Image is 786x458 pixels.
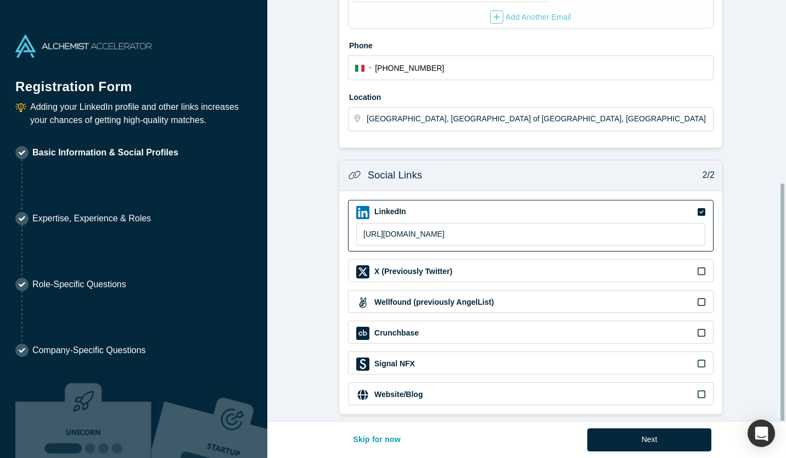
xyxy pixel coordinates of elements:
[356,265,369,278] img: X (Previously Twitter) icon
[32,146,178,159] p: Basic Information & Social Profiles
[373,389,423,400] label: Website/Blog
[368,168,422,183] h3: Social Links
[348,321,714,344] div: Crunchbase iconCrunchbase
[356,388,369,401] img: Website/Blog icon
[367,108,712,131] input: Enter a location
[587,428,712,451] button: Next
[697,169,715,182] p: 2/2
[348,36,714,52] label: Phone
[341,428,412,451] button: Skip for now
[373,327,419,339] label: Crunchbase
[348,290,714,313] div: Wellfound (previously AngelList) iconWellfound (previously AngelList)
[348,200,714,252] div: LinkedIn iconLinkedIn
[356,358,369,371] img: Signal NFX icon
[373,206,406,217] label: LinkedIn
[356,327,369,340] img: Crunchbase icon
[15,35,151,58] img: Alchemist Accelerator Logo
[32,344,145,357] p: Company-Specific Questions
[348,351,714,375] div: Signal NFX iconSignal NFX
[356,296,369,309] img: Wellfound (previously AngelList) icon
[490,10,572,24] button: Add Another Email
[373,358,415,370] label: Signal NFX
[348,382,714,405] div: Website/Blog iconWebsite/Blog
[348,88,714,103] label: Location
[32,212,151,225] p: Expertise, Experience & Roles
[15,65,252,97] h1: Registration Form
[348,259,714,282] div: X (Previously Twitter) iconX (Previously Twitter)
[30,100,252,127] p: Adding your LinkedIn profile and other links increases your chances of getting high-quality matches.
[373,266,452,277] label: X (Previously Twitter)
[373,297,494,308] label: Wellfound (previously AngelList)
[32,278,126,291] p: Role-Specific Questions
[356,206,369,219] img: LinkedIn icon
